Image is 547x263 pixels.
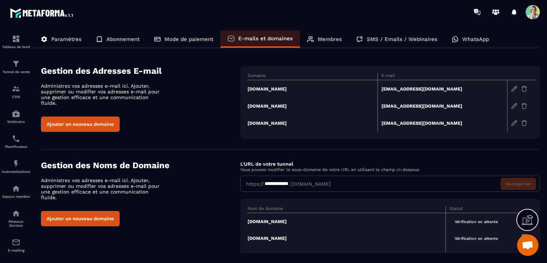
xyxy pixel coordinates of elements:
p: E-mails et domaines [238,35,293,42]
img: more [521,233,529,242]
th: Nom de domaine [248,206,446,213]
img: social-network [12,209,20,218]
a: emailemailE-mailing [2,233,30,258]
img: logo [10,6,74,19]
p: Tunnel de vente [2,70,30,74]
a: formationformationTableau de bord [2,29,30,54]
h4: Gestion des Noms de Domaine [41,160,240,170]
p: Abonnement [106,36,140,42]
img: scheduler [12,134,20,143]
p: Réseaux Sociaux [2,220,30,227]
p: Espace membre [2,195,30,198]
a: social-networksocial-networkRéseaux Sociaux [2,204,30,233]
p: Mode de paiement [165,36,213,42]
td: [DOMAIN_NAME] [248,230,446,247]
img: automations [12,184,20,193]
span: Vérification en attente [449,234,503,243]
p: Automatisations [2,170,30,174]
th: Domaine [248,73,377,80]
h4: Gestion des Adresses E-mail [41,66,240,76]
a: automationsautomationsWebinaire [2,104,30,129]
img: automations [12,109,20,118]
td: [EMAIL_ADDRESS][DOMAIN_NAME] [377,80,507,98]
button: Ajouter un nouveau domaine [41,117,120,132]
img: formation [12,35,20,43]
td: [DOMAIN_NAME] [248,114,377,131]
img: formation [12,60,20,68]
p: E-mailing [2,248,30,252]
p: Administrez vos adresses e-mail ici. Ajouter, supprimer ou modifier vos adresses e-mail pour une ... [41,177,166,200]
img: trash-gr.2c9399ab.svg [521,120,527,126]
a: formationformationCRM [2,79,30,104]
td: [EMAIL_ADDRESS][DOMAIN_NAME] [377,114,507,131]
p: SMS / Emails / Webinaires [367,36,437,42]
img: formation [12,84,20,93]
td: [DOMAIN_NAME] [248,80,377,98]
img: trash-gr.2c9399ab.svg [521,103,527,109]
p: Planificateur [2,145,30,149]
a: Ouvrir le chat [517,234,538,256]
span: Vérification en attente [449,251,503,259]
th: Statut [446,206,517,213]
p: Webinaire [2,120,30,124]
img: edit-gr.78e3acdd.svg [511,103,517,109]
label: L'URL de votre tunnel [240,161,293,167]
img: edit-gr.78e3acdd.svg [511,120,517,126]
td: [DOMAIN_NAME] [248,97,377,114]
img: trash-gr.2c9399ab.svg [521,86,527,92]
img: edit-gr.78e3acdd.svg [511,86,517,92]
p: CRM [2,95,30,99]
p: Administrez vos adresses e-mail ici. Ajouter, supprimer ou modifier vos adresses e-mail pour une ... [41,83,166,106]
td: [EMAIL_ADDRESS][DOMAIN_NAME] [377,97,507,114]
th: E-mail [377,73,507,80]
a: formationformationTunnel de vente [2,54,30,79]
p: Paramètres [51,36,82,42]
a: schedulerschedulerPlanificateur [2,129,30,154]
a: automationsautomationsAutomatisations [2,154,30,179]
p: Membres [318,36,342,42]
img: email [12,238,20,247]
span: Vérification en attente [449,218,503,226]
a: automationsautomationsEspace membre [2,179,30,204]
button: Ajouter un nouveau domaine [41,211,120,226]
p: WhatsApp [462,36,489,42]
td: [DOMAIN_NAME] [248,213,446,230]
img: automations [12,159,20,168]
p: Vous pouvez modifier le sous-domaine de votre URL en utilisant le champ ci-dessous [240,167,540,172]
p: Tableau de bord [2,45,30,49]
